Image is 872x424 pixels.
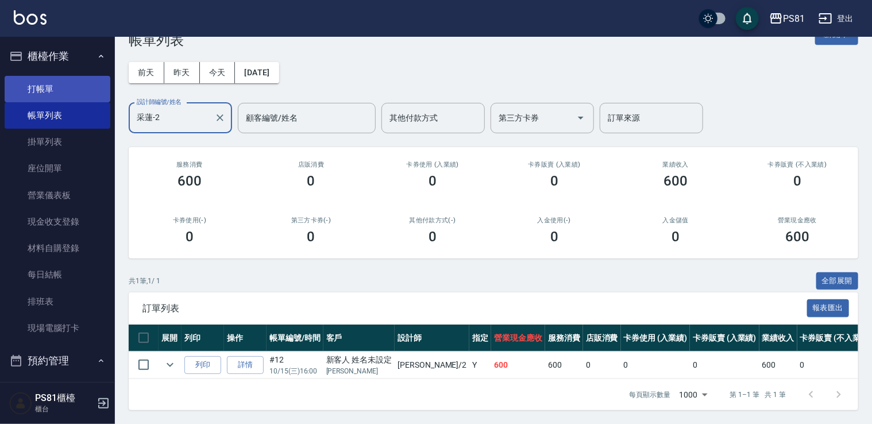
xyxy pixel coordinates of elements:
[129,32,184,48] h3: 帳單列表
[5,102,110,129] a: 帳單列表
[182,325,224,352] th: 列印
[35,392,94,404] h5: PS81櫃檯
[212,110,228,126] button: Clear
[5,380,110,407] a: 預約管理
[629,390,670,400] p: 每頁顯示數量
[785,229,809,245] h3: 600
[469,352,491,379] td: Y
[507,217,601,224] h2: 入金使用(-)
[5,235,110,261] a: 材料自購登錄
[5,129,110,155] a: 掛單列表
[186,229,194,245] h3: 0
[491,352,545,379] td: 600
[164,62,200,83] button: 昨天
[783,11,805,26] div: PS81
[629,161,723,168] h2: 業績收入
[161,356,179,373] button: expand row
[159,325,182,352] th: 展開
[730,390,786,400] p: 第 1–1 筆 共 1 筆
[5,261,110,288] a: 每日結帳
[621,352,690,379] td: 0
[765,7,809,30] button: PS81
[129,276,160,286] p: 共 1 筆, 1 / 1
[583,325,621,352] th: 店販消費
[814,8,858,29] button: 登出
[235,62,279,83] button: [DATE]
[178,173,202,189] h3: 600
[690,325,759,352] th: 卡券販賣 (入業績)
[227,356,264,374] a: 詳情
[807,299,850,317] button: 報表匯出
[583,352,621,379] td: 0
[5,288,110,315] a: 排班表
[142,161,237,168] h3: 服務消費
[759,325,797,352] th: 業績收入
[269,366,321,376] p: 10/15 (三) 16:00
[429,173,437,189] h3: 0
[550,229,558,245] h3: 0
[5,155,110,182] a: 座位開單
[5,209,110,235] a: 現金收支登錄
[816,272,859,290] button: 全部展開
[815,28,858,39] a: 新開單
[550,173,558,189] h3: 0
[264,161,358,168] h2: 店販消費
[142,217,237,224] h2: 卡券使用(-)
[807,302,850,313] a: 報表匯出
[690,352,759,379] td: 0
[385,161,480,168] h2: 卡券使用 (入業績)
[793,173,801,189] h3: 0
[267,325,323,352] th: 帳單編號/時間
[672,229,680,245] h3: 0
[545,352,583,379] td: 600
[395,325,469,352] th: 設計師
[142,303,807,314] span: 訂單列表
[5,41,110,71] button: 櫃檯作業
[267,352,323,379] td: #12
[491,325,545,352] th: 營業現金應收
[572,109,590,127] button: Open
[759,352,797,379] td: 600
[14,10,47,25] img: Logo
[35,404,94,414] p: 櫃台
[200,62,236,83] button: 今天
[5,182,110,209] a: 營業儀表板
[469,325,491,352] th: 指定
[307,229,315,245] h3: 0
[184,356,221,374] button: 列印
[326,366,392,376] p: [PERSON_NAME]
[621,325,690,352] th: 卡券使用 (入業績)
[129,62,164,83] button: 前天
[736,7,759,30] button: save
[395,352,469,379] td: [PERSON_NAME] /2
[5,76,110,102] a: 打帳單
[664,173,688,189] h3: 600
[5,346,110,376] button: 預約管理
[675,379,712,410] div: 1000
[429,229,437,245] h3: 0
[9,392,32,415] img: Person
[326,354,392,366] div: 新客人 姓名未設定
[264,217,358,224] h2: 第三方卡券(-)
[629,217,723,224] h2: 入金儲值
[5,315,110,341] a: 現場電腦打卡
[507,161,601,168] h2: 卡券販賣 (入業績)
[307,173,315,189] h3: 0
[224,325,267,352] th: 操作
[545,325,583,352] th: 服務消費
[750,161,844,168] h2: 卡券販賣 (不入業績)
[323,325,395,352] th: 客戶
[385,217,480,224] h2: 其他付款方式(-)
[750,217,844,224] h2: 營業現金應收
[137,98,182,106] label: 設計師編號/姓名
